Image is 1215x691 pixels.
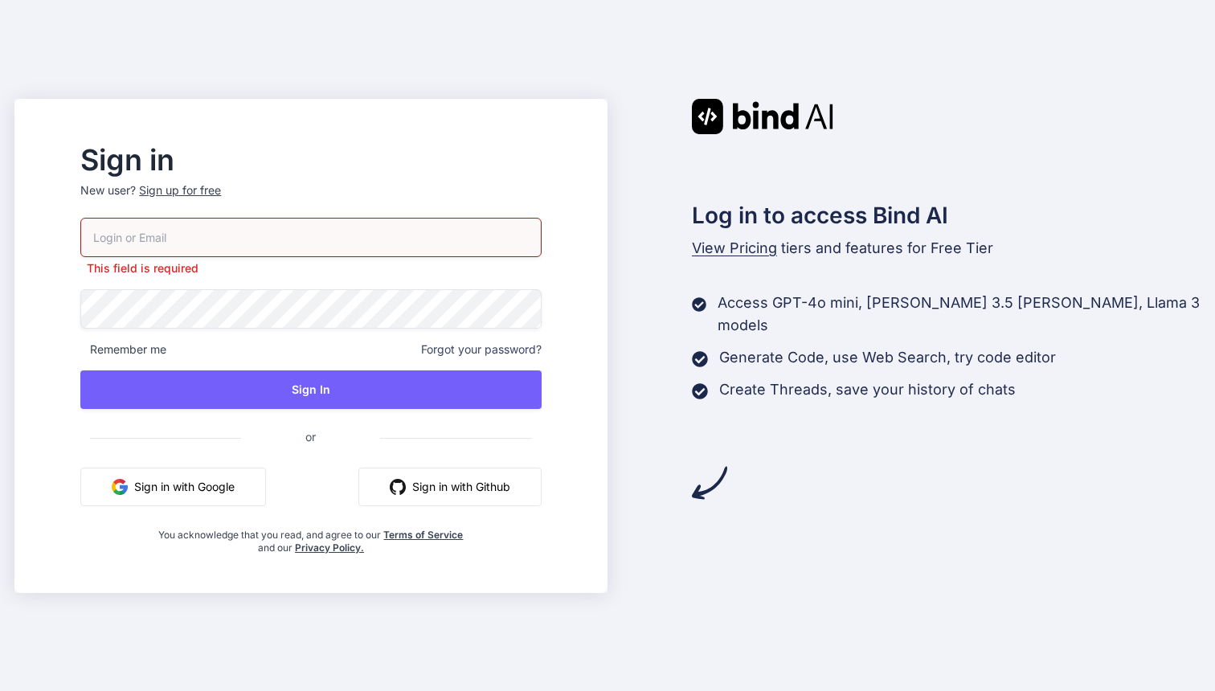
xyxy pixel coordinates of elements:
[692,237,1201,260] p: tiers and features for Free Tier
[80,182,541,218] p: New user?
[80,218,541,257] input: Login or Email
[692,198,1201,232] h2: Log in to access Bind AI
[80,468,266,506] button: Sign in with Google
[692,99,833,134] img: Bind AI logo
[383,529,463,541] a: Terms of Service
[358,468,542,506] button: Sign in with Github
[692,239,777,256] span: View Pricing
[80,341,166,358] span: Remember me
[157,519,464,554] div: You acknowledge that you read, and agree to our and our
[692,465,727,501] img: arrow
[139,182,221,198] div: Sign up for free
[719,378,1016,401] p: Create Threads, save your history of chats
[421,341,542,358] span: Forgot your password?
[80,260,541,276] p: This field is required
[719,346,1056,369] p: Generate Code, use Web Search, try code editor
[241,417,380,456] span: or
[295,542,364,554] a: Privacy Policy.
[80,370,541,409] button: Sign In
[390,479,406,495] img: github
[112,479,128,495] img: google
[718,292,1201,337] p: Access GPT-4o mini, [PERSON_NAME] 3.5 [PERSON_NAME], Llama 3 models
[80,147,541,173] h2: Sign in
